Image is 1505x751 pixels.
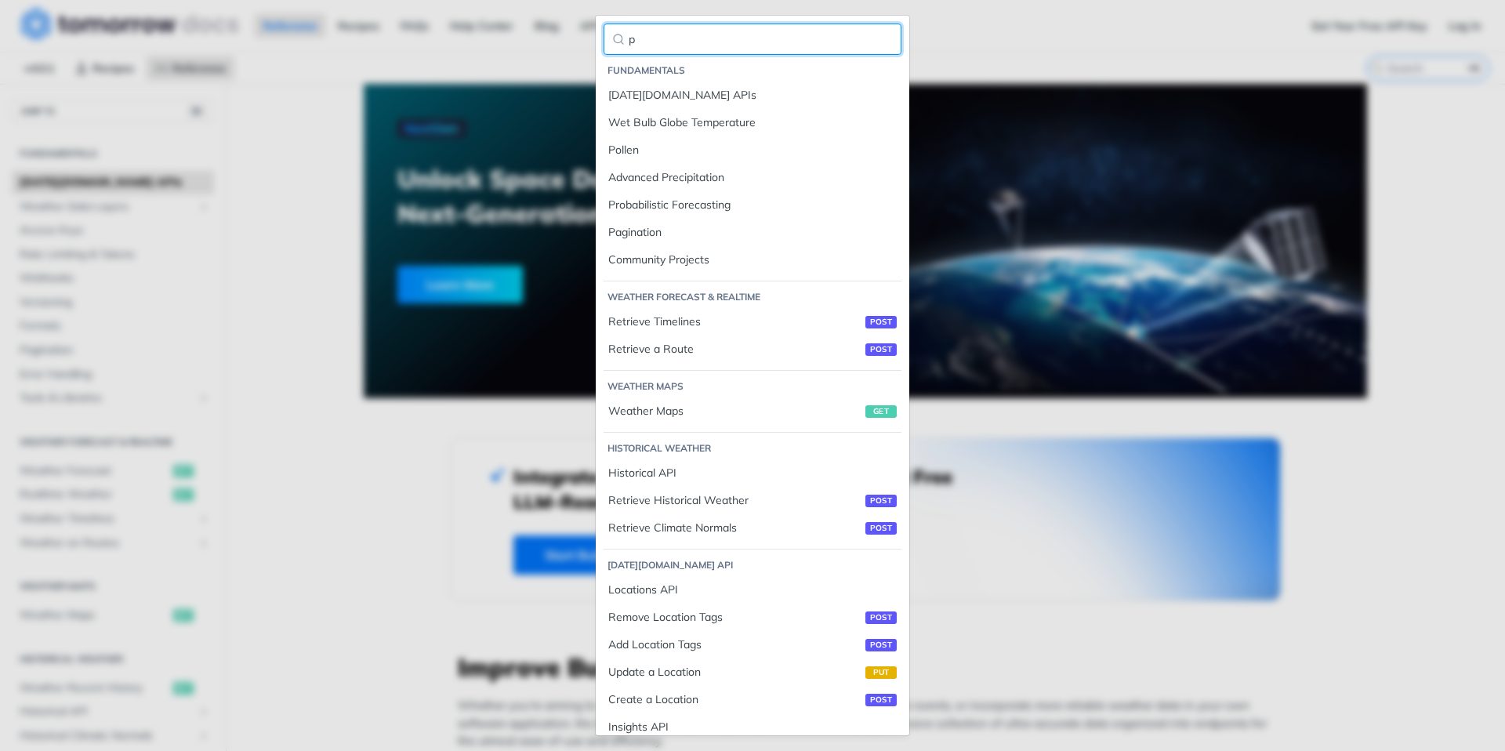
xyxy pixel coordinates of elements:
span: post [865,639,897,651]
div: Retrieve Climate Normals [608,520,897,536]
div: Historical API [608,465,897,481]
span: post [865,611,897,624]
a: Retrieve Timelinespost [604,309,901,335]
span: get [865,405,897,418]
a: Wet Bulb Globe Temperature [604,110,901,136]
span: post [865,495,897,507]
a: Advanced Precipitation [604,165,901,190]
div: Add Location Tags [608,637,897,653]
a: Retrieve Historical Weatherpost [604,488,901,513]
li: Weather Maps [607,379,901,394]
div: Retrieve Historical Weather [608,492,897,509]
a: Pagination [604,219,901,245]
li: Historical Weather [607,441,901,456]
span: post [865,343,897,356]
li: Weather Forecast & realtime [607,289,901,305]
li: [DATE][DOMAIN_NAME] API [607,557,901,573]
a: Retrieve Climate Normalspost [604,515,901,541]
span: put [865,666,897,679]
a: Create a Locationpost [604,687,901,713]
a: Add Location Tagspost [604,632,901,658]
div: Update a Location [608,664,897,680]
span: post [865,522,897,535]
div: Pagination [608,224,897,241]
a: Historical API [604,460,901,486]
a: Insights API [604,714,901,740]
div: Create a Location [608,691,897,708]
li: Fundamentals [607,63,901,78]
input: Filter [604,24,901,55]
a: Locations API [604,577,901,603]
a: Pollen [604,137,901,163]
div: Pollen [608,142,897,158]
div: Remove Location Tags [608,609,897,626]
div: Wet Bulb Globe Temperature [608,114,897,131]
a: Probabilistic Forecasting [604,192,901,218]
span: post [865,694,897,706]
a: Community Projects [604,247,901,273]
div: Advanced Precipitation [608,169,897,186]
a: Remove Location Tagspost [604,604,901,630]
div: Retrieve a Route [608,341,897,357]
div: Community Projects [608,252,897,268]
div: Probabilistic Forecasting [608,197,897,213]
a: Update a Locationput [604,659,901,685]
span: post [865,316,897,328]
div: Retrieve Timelines [608,314,897,330]
a: Retrieve a Routepost [604,336,901,362]
div: Weather Maps [608,403,897,419]
div: Insights API [608,719,897,735]
a: [DATE][DOMAIN_NAME] APIs [604,82,901,108]
a: Weather Mapsget [604,398,901,424]
div: [DATE][DOMAIN_NAME] APIs [608,87,897,103]
div: Locations API [608,582,897,598]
